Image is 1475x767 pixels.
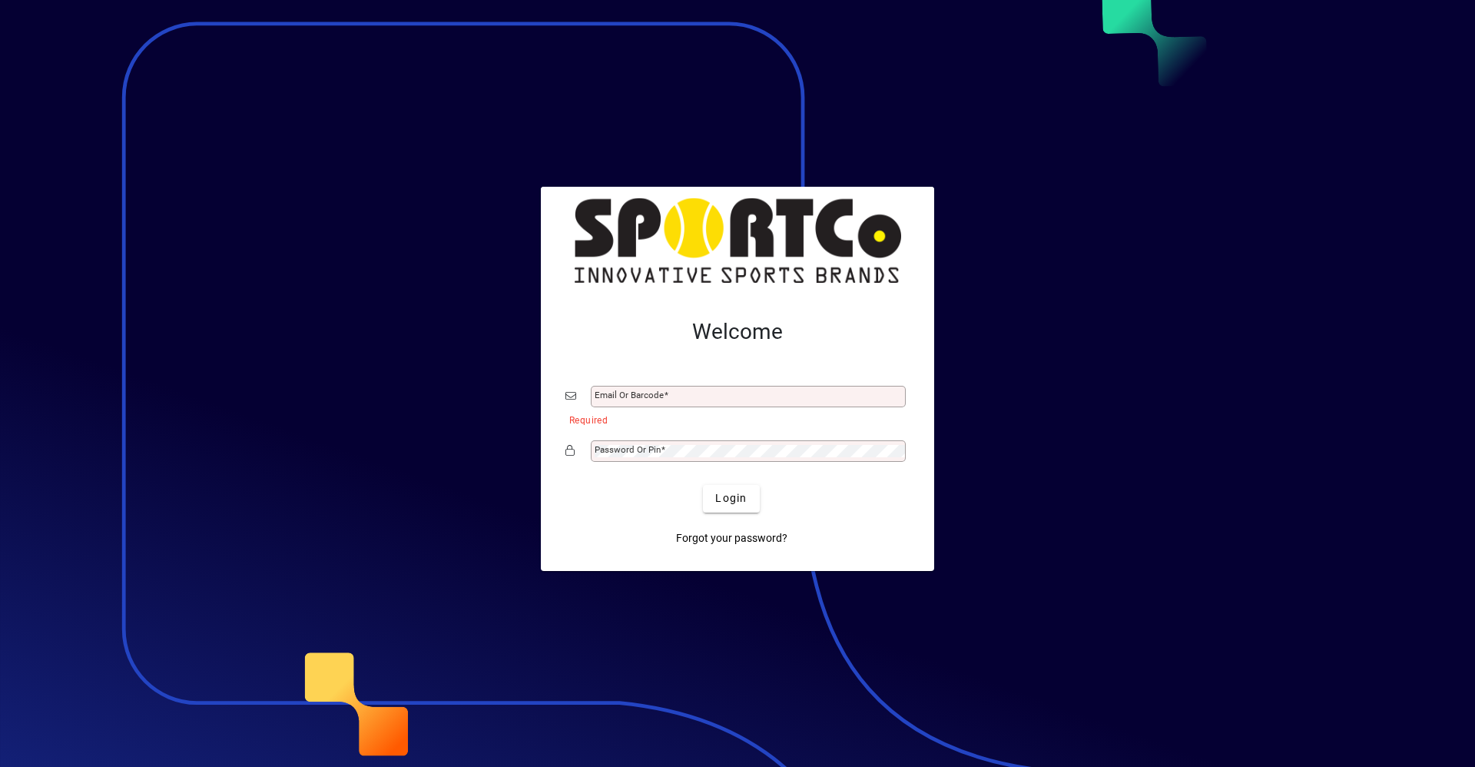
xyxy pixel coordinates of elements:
[715,490,747,506] span: Login
[670,525,794,553] a: Forgot your password?
[703,485,759,513] button: Login
[676,530,787,546] span: Forgot your password?
[595,390,664,400] mat-label: Email or Barcode
[565,319,910,345] h2: Welcome
[595,444,661,455] mat-label: Password or Pin
[569,411,897,427] mat-error: Required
